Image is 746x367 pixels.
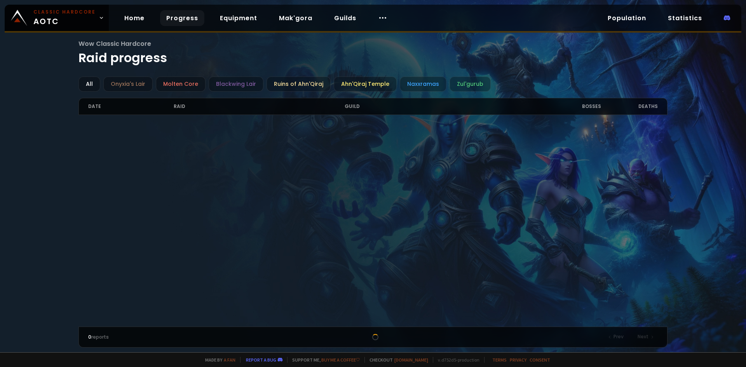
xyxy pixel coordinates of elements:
[200,357,235,363] span: Made by
[103,77,153,92] div: Onyxia's Lair
[492,357,507,363] a: Terms
[78,39,668,67] h1: Raid progress
[604,332,628,343] div: Prev
[78,39,668,49] span: Wow Classic Hardcore
[544,98,601,115] div: Bosses
[662,10,708,26] a: Statistics
[321,357,360,363] a: Buy me a coffee
[267,77,331,92] div: Ruins of Ahn'Qiraj
[633,332,658,343] div: Next
[160,10,204,26] a: Progress
[364,357,428,363] span: Checkout
[334,77,397,92] div: Ahn'Qiraj Temple
[88,334,231,341] div: reports
[273,10,319,26] a: Mak'gora
[209,77,263,92] div: Blackwing Lair
[33,9,96,27] span: AOTC
[394,357,428,363] a: [DOMAIN_NAME]
[5,5,109,31] a: Classic HardcoreAOTC
[328,10,363,26] a: Guilds
[214,10,263,26] a: Equipment
[224,357,235,363] a: a fan
[450,77,491,92] div: Zul'gurub
[88,98,174,115] div: Date
[78,77,100,92] div: All
[530,357,550,363] a: Consent
[174,98,345,115] div: Raid
[510,357,526,363] a: Privacy
[246,357,276,363] a: Report a bug
[601,98,658,115] div: Deaths
[118,10,151,26] a: Home
[433,357,479,363] span: v. d752d5 - production
[287,357,360,363] span: Support me,
[156,77,206,92] div: Molten Core
[601,10,652,26] a: Population
[400,77,446,92] div: Naxxramas
[33,9,96,16] small: Classic Hardcore
[88,334,91,340] span: 0
[345,98,544,115] div: Guild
